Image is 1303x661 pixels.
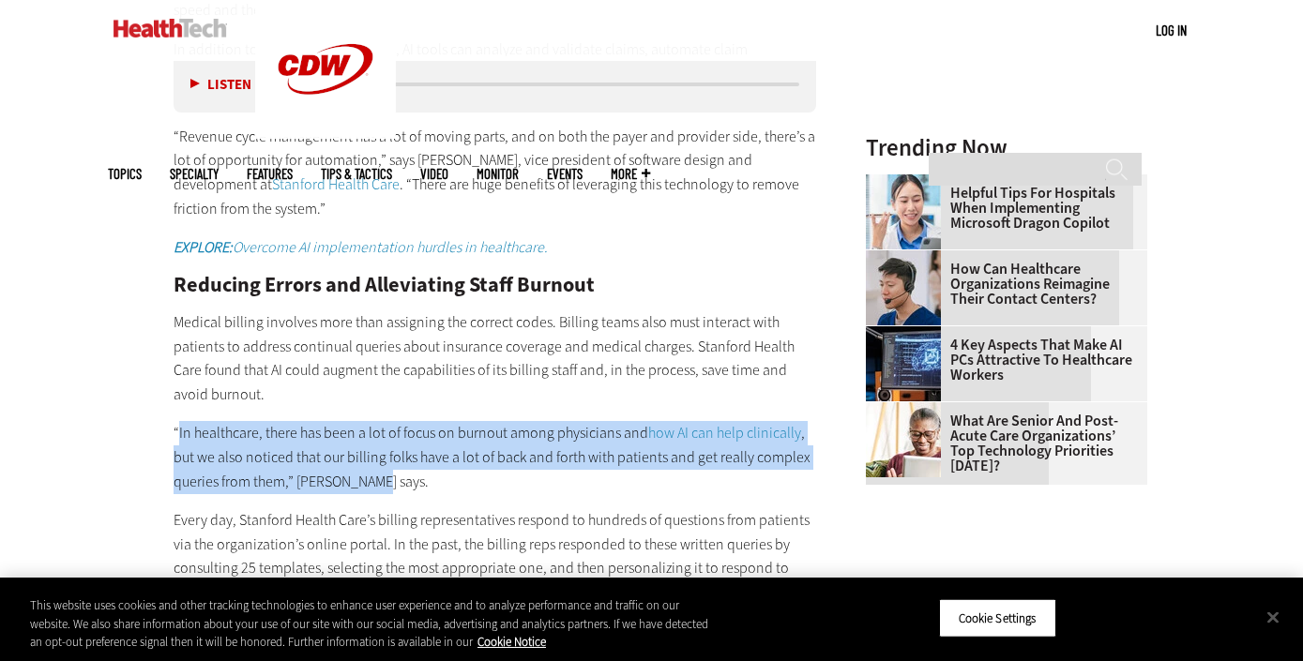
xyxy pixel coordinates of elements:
[420,167,448,181] a: Video
[1156,22,1187,38] a: Log in
[174,237,233,257] strong: EXPLORE:
[866,402,950,417] a: Older person using tablet
[866,136,1147,159] h3: Trending Now
[170,167,219,181] span: Specialty
[477,167,519,181] a: MonITor
[866,250,941,325] img: Healthcare contact center
[114,19,227,38] img: Home
[547,167,583,181] a: Events
[321,167,392,181] a: Tips & Tactics
[866,326,950,341] a: Desktop monitor with brain AI concept
[866,338,1136,383] a: 4 Key Aspects That Make AI PCs Attractive to Healthcare Workers
[174,508,817,604] p: Every day, Stanford Health Care’s billing representatives respond to hundreds of questions from p...
[866,262,1136,307] a: How Can Healthcare Organizations Reimagine Their Contact Centers?
[477,634,546,650] a: More information about your privacy
[174,275,817,295] h2: Reducing Errors and Alleviating Staff Burnout
[30,596,717,652] div: This website uses cookies and other tracking technologies to enhance user experience and to analy...
[866,174,950,189] a: Doctor using phone to dictate to tablet
[866,402,941,477] img: Older person using tablet
[174,421,817,493] p: “In healthcare, there has been a lot of focus on burnout among physicians and , but we also notic...
[866,174,941,249] img: Doctor using phone to dictate to tablet
[174,310,817,406] p: Medical billing involves more than assigning the correct codes. Billing teams also must interact ...
[108,167,142,181] span: Topics
[939,598,1056,638] button: Cookie Settings
[866,186,1136,231] a: Helpful Tips for Hospitals When Implementing Microsoft Dragon Copilot
[255,124,396,143] a: CDW
[648,423,801,443] a: how AI can help clinically
[866,250,950,265] a: Healthcare contact center
[174,237,548,257] em: Overcome AI implementation hurdles in healthcare.
[174,237,548,257] a: EXPLORE:Overcome AI implementation hurdles in healthcare.
[611,167,650,181] span: More
[1156,21,1187,40] div: User menu
[1252,596,1294,638] button: Close
[866,326,941,401] img: Desktop monitor with brain AI concept
[247,167,293,181] a: Features
[866,413,1136,473] a: What Are Senior and Post-Acute Care Organizations’ Top Technology Priorities [DATE]?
